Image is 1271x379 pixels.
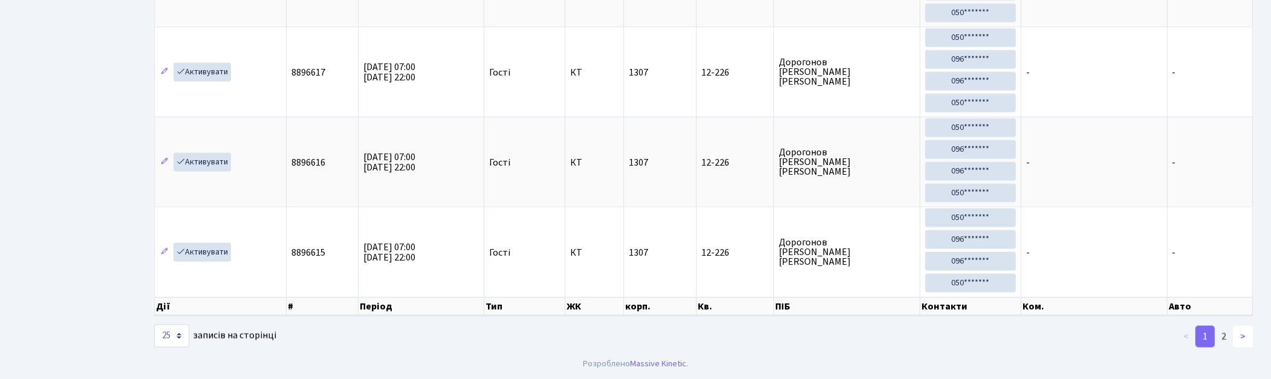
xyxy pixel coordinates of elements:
span: 12-226 [701,68,769,77]
th: # [287,297,358,316]
a: 1 [1195,326,1215,348]
label: записів на сторінці [154,325,276,348]
a: > [1233,326,1253,348]
span: Дорогонов [PERSON_NAME] [PERSON_NAME] [779,57,915,86]
span: КТ [570,158,619,167]
span: - [1026,246,1030,259]
select: записів на сторінці [154,325,189,348]
th: Період [359,297,484,316]
span: - [1172,156,1176,169]
span: [DATE] 07:00 [DATE] 22:00 [363,60,415,84]
th: Авто [1168,297,1253,316]
span: [DATE] 07:00 [DATE] 22:00 [363,151,415,174]
span: [DATE] 07:00 [DATE] 22:00 [363,241,415,264]
span: - [1172,66,1176,79]
a: Активувати [174,63,231,82]
span: 8896616 [291,156,325,169]
span: 1307 [629,156,648,169]
a: Massive Kinetic [630,357,686,370]
span: - [1026,156,1030,169]
span: Дорогонов [PERSON_NAME] [PERSON_NAME] [779,238,915,267]
span: 8896615 [291,246,325,259]
th: Тип [484,297,565,316]
span: - [1026,66,1030,79]
span: КТ [570,68,619,77]
th: ЖК [565,297,624,316]
th: Дії [155,297,287,316]
a: 2 [1214,326,1234,348]
span: 8896617 [291,66,325,79]
span: - [1172,246,1176,259]
span: 12-226 [701,248,769,258]
a: Активувати [174,153,231,172]
div: Розроблено . [583,357,688,371]
span: Гості [489,158,510,167]
span: КТ [570,248,619,258]
th: корп. [624,297,697,316]
th: Кв. [697,297,774,316]
span: 12-226 [701,158,769,167]
span: Гості [489,248,510,258]
span: 1307 [629,66,648,79]
span: Гості [489,68,510,77]
a: Активувати [174,243,231,262]
span: Дорогонов [PERSON_NAME] [PERSON_NAME] [779,147,915,177]
th: Контакти [920,297,1021,316]
span: 1307 [629,246,648,259]
th: Ком. [1021,297,1168,316]
th: ПІБ [774,297,920,316]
